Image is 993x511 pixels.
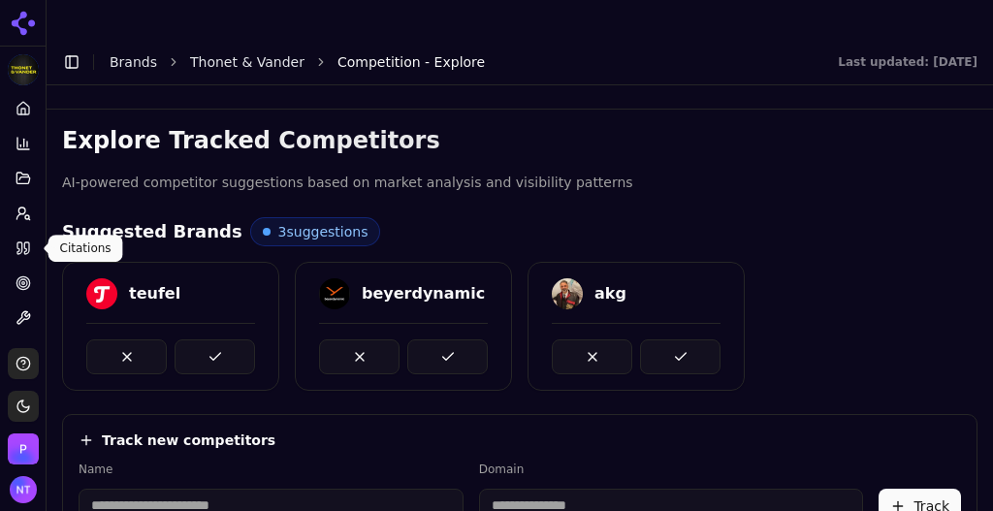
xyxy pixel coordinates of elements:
[8,54,39,85] img: Thonet & Vander
[129,282,180,305] div: teufel
[10,476,37,503] img: Nate Tower
[337,52,485,72] span: Competition - Explore
[62,218,242,245] h4: Suggested Brands
[79,462,464,477] label: Name
[48,235,123,262] div: Citations
[102,431,275,450] h4: Track new competitors
[190,52,304,72] a: Thonet & Vander
[62,125,977,156] h3: Explore Tracked Competitors
[319,278,350,309] img: beyerdynamic
[479,462,864,477] label: Domain
[838,54,977,70] div: Last updated: [DATE]
[110,54,157,70] a: Brands
[8,54,39,85] button: Current brand: Thonet & Vander
[552,278,583,309] img: akg
[594,282,626,305] div: akg
[362,282,485,305] div: beyerdynamic
[62,172,977,194] p: AI-powered competitor suggestions based on market analysis and visibility patterns
[10,476,37,503] button: Open user button
[8,433,39,464] img: Perrill
[278,222,368,241] span: 3 suggestions
[86,278,117,309] img: teufel
[110,52,799,72] nav: breadcrumb
[8,433,39,464] button: Open organization switcher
